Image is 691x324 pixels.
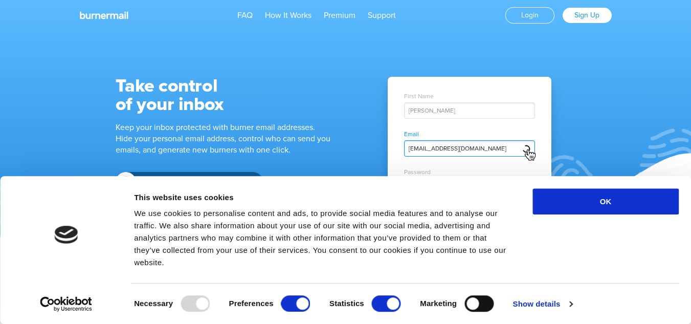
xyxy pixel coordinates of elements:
[265,10,311,20] a: How It Works
[134,207,509,269] div: We use cookies to personalise content and ads, to provide social media features and to analyse ou...
[21,296,111,312] a: Usercentrics Cookiebot - opens in a new window
[134,299,173,308] strong: Necessary
[229,299,274,308] strong: Preferences
[404,131,535,137] span: Email
[116,122,351,156] h1: Keep your inbox protected with burner email addresses. Hide your personal email address, control ...
[524,149,536,161] img: Macos cursor
[368,10,396,20] a: Support
[324,10,355,20] a: Premium
[513,296,572,312] a: Show details
[54,226,78,244] img: logo
[522,144,531,154] img: Loader
[329,299,364,308] strong: Statistics
[420,299,457,308] strong: Marketing
[237,10,253,20] a: FAQ
[116,172,263,192] a: Install Burner Mail Install Burner Mail for Chrome
[134,191,509,204] div: This website uses cookies
[563,8,612,23] a: Sign Up
[116,77,351,114] h2: Take control of your inbox
[404,93,535,99] span: First Name
[505,7,554,24] a: Login
[409,145,506,152] span: [EMAIL_ADDRESS][DOMAIN_NAME]
[532,188,679,214] button: OK
[80,11,128,19] img: Burnermail logo white
[404,102,535,119] div: [PERSON_NAME]
[404,169,535,175] span: Password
